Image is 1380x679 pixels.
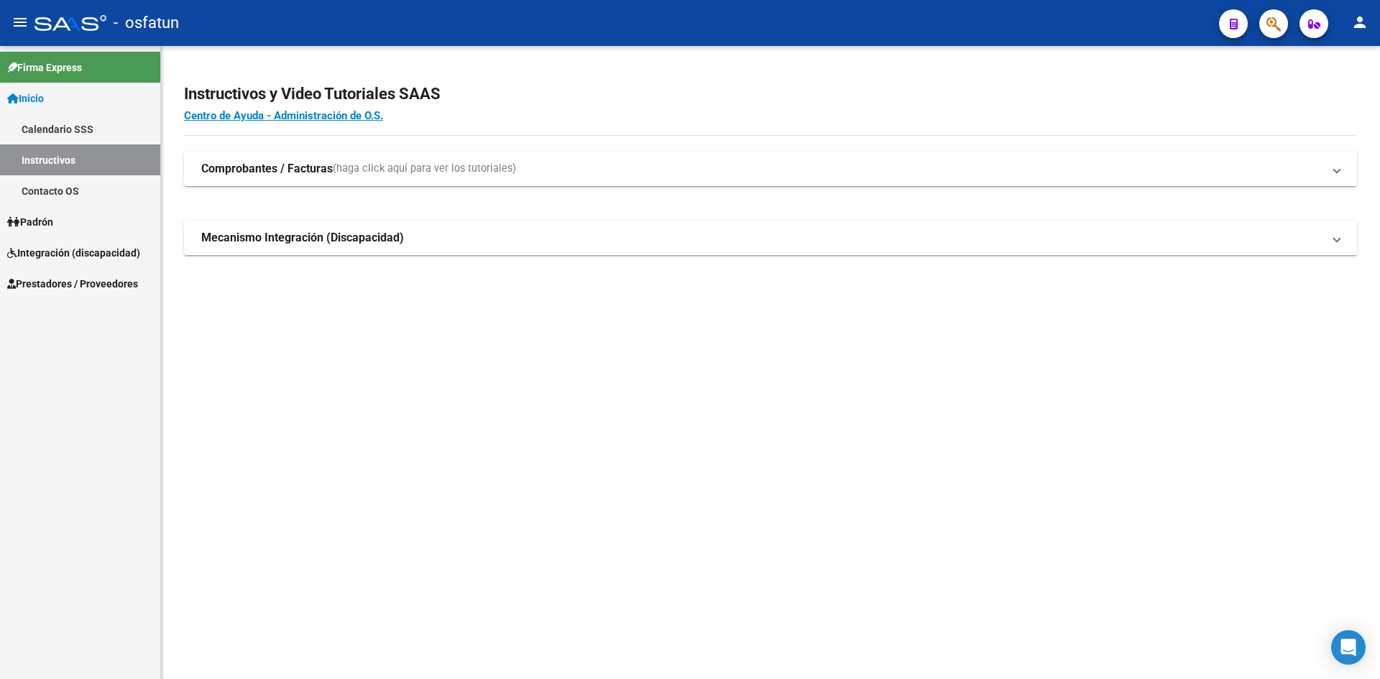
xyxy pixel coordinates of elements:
mat-expansion-panel-header: Mecanismo Integración (Discapacidad) [184,221,1357,255]
span: (haga click aquí para ver los tutoriales) [333,161,516,177]
span: Inicio [7,91,44,106]
span: - osfatun [114,7,179,39]
h2: Instructivos y Video Tutoriales SAAS [184,80,1357,108]
span: Prestadores / Proveedores [7,276,138,292]
div: Open Intercom Messenger [1331,630,1366,665]
a: Centro de Ayuda - Administración de O.S. [184,109,383,122]
mat-expansion-panel-header: Comprobantes / Facturas(haga click aquí para ver los tutoriales) [184,152,1357,186]
mat-icon: person [1351,14,1368,31]
strong: Comprobantes / Facturas [201,161,333,177]
span: Integración (discapacidad) [7,245,140,261]
span: Firma Express [7,60,82,75]
span: Padrón [7,214,53,230]
strong: Mecanismo Integración (Discapacidad) [201,230,404,246]
mat-icon: menu [11,14,29,31]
